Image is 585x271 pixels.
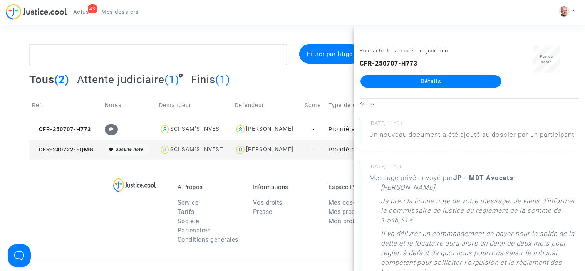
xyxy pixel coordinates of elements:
[540,54,553,64] span: Pas de score
[329,183,392,190] p: Espace Personnel
[302,92,326,119] td: Score
[360,48,450,54] small: Poursuite de la procédure judiciaire
[178,217,199,225] a: Société
[360,101,374,106] small: Actus
[116,147,143,152] i: aucune note
[54,73,69,86] span: (2)
[29,73,54,86] span: Tous
[32,126,91,133] span: CFR-250707-H773
[113,178,156,192] img: logo-lg.svg
[67,6,96,18] a: 43Actus
[29,92,102,119] td: Réf.
[165,73,180,86] span: (1)
[559,6,570,17] img: ACg8ocKZU31xno-LpBqyWwI6qQfhaET-15XAm_d3fkRpZRSuTkJYLxqnFA=s96-c
[307,50,353,57] span: Filtrer par litige
[96,6,145,18] a: Mes dossiers
[6,4,67,20] img: jc-logo.svg
[77,73,165,86] span: Attente judiciaire
[235,124,246,135] img: icon-user.svg
[178,183,241,190] p: À Propos
[313,146,315,153] span: -
[253,199,282,206] a: Vos droits
[381,196,579,229] p: Je prends bonne note de votre message. Je viens d'informer le commissaire de justice du règlement...
[235,144,246,155] img: icon-user.svg
[246,126,293,132] div: [PERSON_NAME]
[215,73,230,86] span: (1)
[88,4,97,13] div: 43
[157,92,233,119] td: Demandeur
[246,146,293,153] div: [PERSON_NAME]
[253,183,317,190] p: Informations
[326,119,410,140] td: Propriétaire : Loyers impayés/Charges impayées
[329,217,359,225] a: Mon profil
[253,208,272,215] a: Presse
[178,227,211,234] a: Partenaires
[159,144,171,155] img: icon-user.svg
[178,236,238,243] a: Conditions générales
[232,92,302,119] td: Defendeur
[381,183,437,196] p: [PERSON_NAME],
[369,130,574,143] p: Un nouveau document a été ajouté au dossier par un participant
[326,92,410,119] td: Type de dossier
[102,92,156,119] td: Notes
[170,146,223,153] div: SCI SAM'S INVEST
[369,163,579,173] small: [DATE] 11h00
[191,73,215,86] span: Finis
[178,208,194,215] a: Tarifs
[326,140,410,160] td: Propriétaire : Loyers impayés/Charges impayées
[73,8,89,15] span: Actus
[102,8,139,15] span: Mes dossiers
[360,60,417,67] b: CFR-250707-H773
[369,120,579,130] small: [DATE] 11h01
[159,124,171,135] img: icon-user.svg
[360,75,501,88] a: Détails
[329,199,367,206] a: Mes dossiers
[453,174,513,182] b: JP - MDT Avocats
[170,126,223,132] div: SCI SAM'S INVEST
[178,199,199,206] a: Service
[32,146,94,153] span: CFR-240722-EQMG
[8,244,31,267] iframe: Help Scout Beacon - Open
[329,208,374,215] a: Mes procédures
[313,126,315,133] span: -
